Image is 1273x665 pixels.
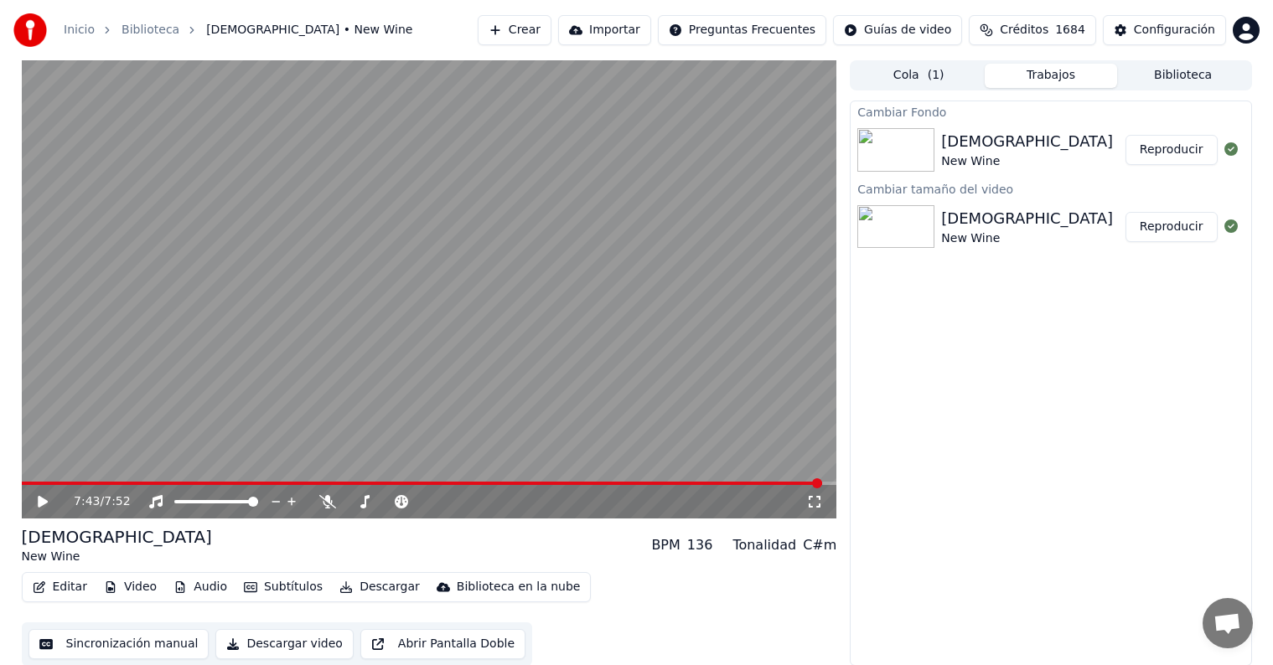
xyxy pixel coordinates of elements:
[206,22,412,39] span: [DEMOGRAPHIC_DATA] • New Wine
[851,178,1250,198] div: Cambiar tamaño del video
[558,15,651,45] button: Importar
[457,579,581,595] div: Biblioteca en la nube
[851,101,1250,121] div: Cambiar Fondo
[64,22,95,39] a: Inicio
[985,64,1117,88] button: Trabajos
[237,575,329,599] button: Subtítulos
[687,535,713,555] div: 136
[22,525,212,549] div: [DEMOGRAPHIC_DATA]
[64,22,412,39] nav: breadcrumb
[651,535,680,555] div: BPM
[1000,22,1048,39] span: Créditos
[74,493,114,510] div: /
[28,629,210,659] button: Sincronización manual
[941,207,1113,230] div: [DEMOGRAPHIC_DATA]
[74,493,100,510] span: 7:43
[852,64,985,88] button: Cola
[941,153,1113,170] div: New Wine
[1134,22,1215,39] div: Configuración
[13,13,47,47] img: youka
[122,22,179,39] a: Biblioteca
[104,493,130,510] span: 7:52
[732,535,796,555] div: Tonalidad
[969,15,1096,45] button: Créditos1684
[1126,135,1218,165] button: Reproducir
[97,575,163,599] button: Video
[1103,15,1226,45] button: Configuración
[658,15,826,45] button: Preguntas Frecuentes
[1203,598,1253,648] div: Chat abierto
[941,130,1113,153] div: [DEMOGRAPHIC_DATA]
[941,230,1113,247] div: New Wine
[215,629,353,659] button: Descargar video
[22,549,212,565] div: New Wine
[26,575,94,599] button: Editar
[167,575,234,599] button: Audio
[928,67,944,84] span: ( 1 )
[1117,64,1250,88] button: Biblioteca
[360,629,525,659] button: Abrir Pantalla Doble
[333,575,427,599] button: Descargar
[478,15,551,45] button: Crear
[833,15,962,45] button: Guías de video
[1055,22,1085,39] span: 1684
[1126,212,1218,242] button: Reproducir
[803,535,836,555] div: C#m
